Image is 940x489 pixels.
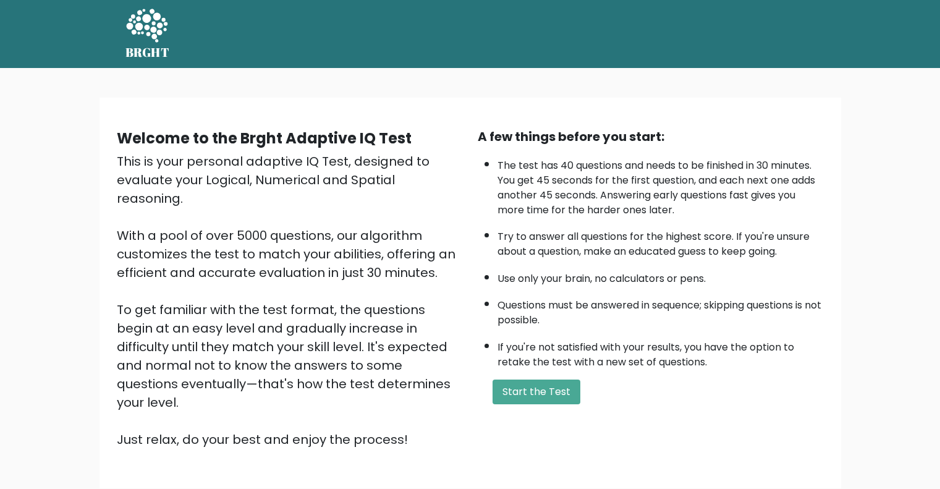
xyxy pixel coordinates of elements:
[498,223,824,259] li: Try to answer all questions for the highest score. If you're unsure about a question, make an edu...
[125,5,170,63] a: BRGHT
[117,128,412,148] b: Welcome to the Brght Adaptive IQ Test
[498,152,824,218] li: The test has 40 questions and needs to be finished in 30 minutes. You get 45 seconds for the firs...
[498,334,824,370] li: If you're not satisfied with your results, you have the option to retake the test with a new set ...
[125,45,170,60] h5: BRGHT
[478,127,824,146] div: A few things before you start:
[498,265,824,286] li: Use only your brain, no calculators or pens.
[117,152,463,449] div: This is your personal adaptive IQ Test, designed to evaluate your Logical, Numerical and Spatial ...
[498,292,824,328] li: Questions must be answered in sequence; skipping questions is not possible.
[493,380,580,404] button: Start the Test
